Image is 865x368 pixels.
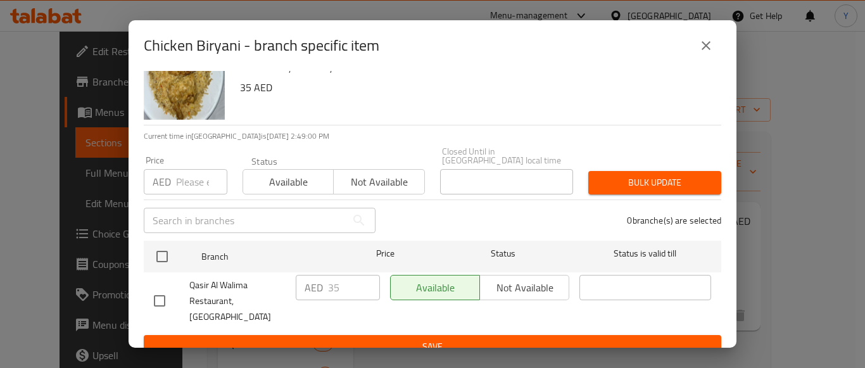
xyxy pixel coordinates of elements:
[598,175,711,191] span: Bulk update
[201,249,333,265] span: Branch
[144,130,721,142] p: Current time in [GEOGRAPHIC_DATA] is [DATE] 2:49:00 PM
[691,30,721,61] button: close
[144,39,225,120] img: Chicken Biryani
[144,208,346,233] input: Search in branches
[328,275,380,300] input: Please enter price
[153,174,171,189] p: AED
[343,246,427,262] span: Price
[176,169,227,194] input: Please enter price
[438,246,569,262] span: Status
[627,214,721,227] p: 0 branche(s) are selected
[189,277,286,325] span: Qasir Al Walima Restaurant, [GEOGRAPHIC_DATA]
[579,246,711,262] span: Status is valid till
[588,171,721,194] button: Bulk update
[235,60,711,76] p: Cooked in the yemeni way
[144,335,721,358] button: Save
[333,169,424,194] button: Not available
[248,173,329,191] span: Available
[339,173,419,191] span: Not available
[305,280,323,295] p: AED
[144,35,379,56] h2: Chicken Biryani - branch specific item
[154,339,711,355] span: Save
[243,169,334,194] button: Available
[240,79,711,96] h6: 35 AED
